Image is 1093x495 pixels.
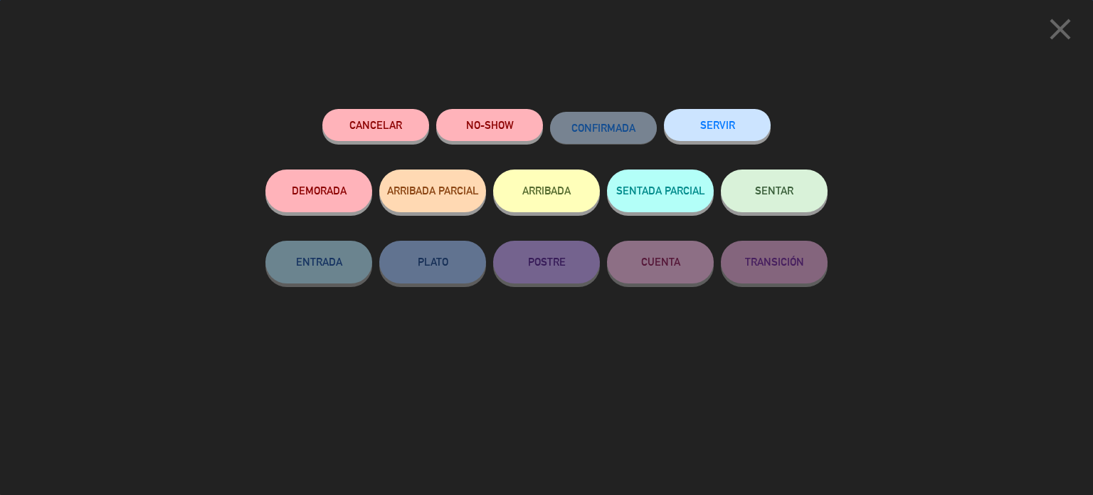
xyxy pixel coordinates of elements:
[493,170,600,212] button: ARRIBADA
[571,122,635,134] span: CONFIRMADA
[607,241,714,283] button: CUENTA
[379,170,486,212] button: ARRIBADA PARCIAL
[265,170,372,212] button: DEMORADA
[322,109,429,141] button: Cancelar
[436,109,543,141] button: NO-SHOW
[755,184,793,197] span: SENTAR
[607,170,714,212] button: SENTADA PARCIAL
[1038,11,1082,53] button: close
[493,241,600,283] button: POSTRE
[1042,11,1078,47] i: close
[550,112,657,144] button: CONFIRMADA
[664,109,771,141] button: SERVIR
[721,241,828,283] button: TRANSICIÓN
[379,241,486,283] button: PLATO
[387,184,479,197] span: ARRIBADA PARCIAL
[265,241,372,283] button: ENTRADA
[721,170,828,212] button: SENTAR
